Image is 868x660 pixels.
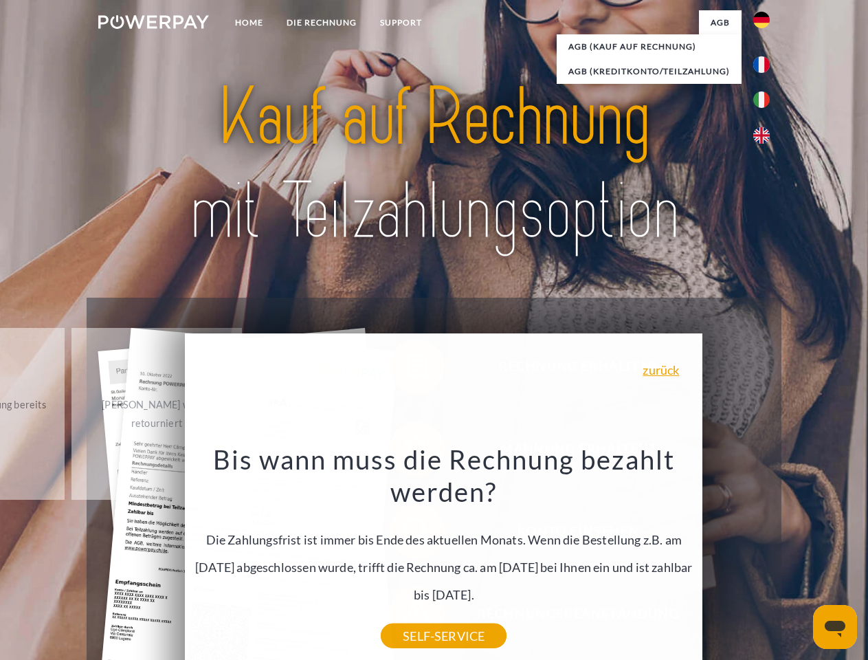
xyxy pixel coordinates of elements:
[381,624,507,648] a: SELF-SERVICE
[813,605,857,649] iframe: Schaltfläche zum Öffnen des Messaging-Fensters
[753,56,770,73] img: fr
[368,10,434,35] a: SUPPORT
[557,34,742,59] a: AGB (Kauf auf Rechnung)
[193,443,695,636] div: Die Zahlungsfrist ist immer bis Ende des aktuellen Monats. Wenn die Bestellung z.B. am [DATE] abg...
[643,364,679,376] a: zurück
[193,443,695,509] h3: Bis wann muss die Rechnung bezahlt werden?
[753,127,770,144] img: en
[131,66,737,263] img: title-powerpay_de.svg
[557,59,742,84] a: AGB (Kreditkonto/Teilzahlung)
[753,12,770,28] img: de
[699,10,742,35] a: agb
[98,15,209,29] img: logo-powerpay-white.svg
[753,91,770,108] img: it
[275,10,368,35] a: DIE RECHNUNG
[80,395,234,432] div: [PERSON_NAME] wurde retourniert
[223,10,275,35] a: Home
